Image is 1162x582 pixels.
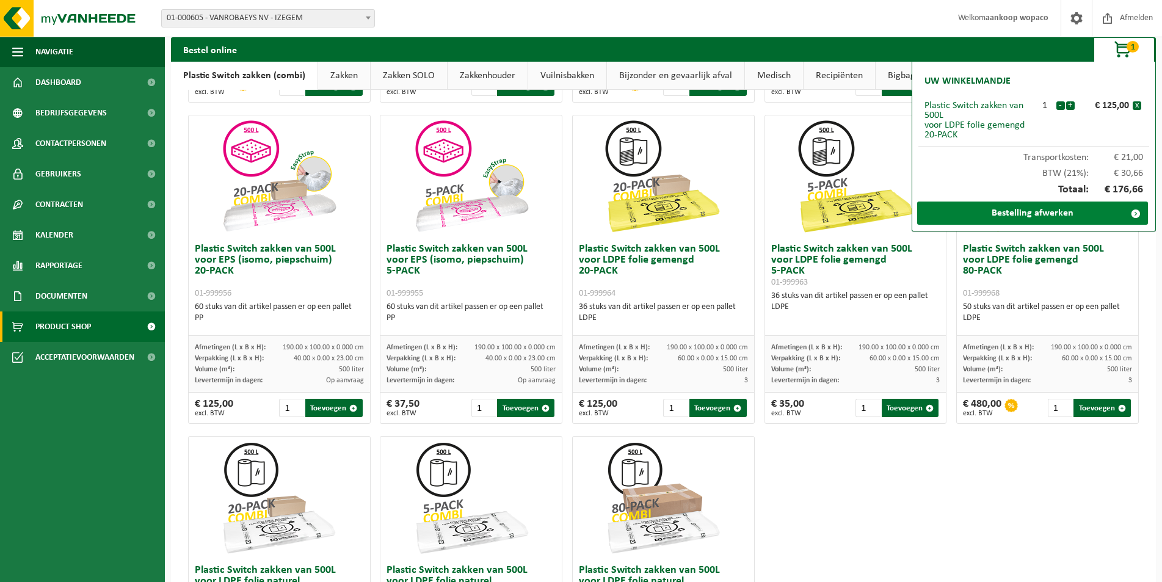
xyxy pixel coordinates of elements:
span: 01-999964 [579,289,615,298]
span: Kalender [35,220,73,250]
span: 500 liter [339,366,364,373]
input: 1 [1048,399,1073,417]
span: Bedrijfsgegevens [35,98,107,128]
strong: aankoop wopaco [986,13,1048,23]
a: Plastic Switch zakken (combi) [171,62,318,90]
div: 50 stuks van dit artikel passen er op een pallet [963,302,1132,324]
span: 40.00 x 0.00 x 23.00 cm [485,355,556,362]
a: Bijzonder en gevaarlijk afval [607,62,744,90]
span: 3 [936,377,940,384]
button: Toevoegen [497,399,554,417]
img: 01-999963 [794,115,917,238]
span: excl. BTW [771,410,804,417]
span: excl. BTW [387,89,419,96]
span: 3 [744,377,748,384]
span: excl. BTW [579,89,625,96]
input: 1 [471,399,496,417]
div: 36 stuks van dit artikel passen er op een pallet [579,302,748,324]
span: Afmetingen (L x B x H): [387,344,457,351]
h3: Plastic Switch zakken van 500L voor LDPE folie gemengd 80-PACK [963,244,1132,299]
span: 190.00 x 100.00 x 0.000 cm [474,344,556,351]
input: 1 [279,399,304,417]
div: LDPE [579,313,748,324]
span: 01-000605 - VANROBAEYS NV - IZEGEM [162,10,374,27]
img: 01-999964 [602,115,724,238]
div: 60 stuks van dit artikel passen er op een pallet [195,302,364,324]
span: Product Shop [35,311,91,342]
span: Op aanvraag [326,377,364,384]
span: Op aanvraag [518,377,556,384]
a: Recipiënten [804,62,875,90]
span: excl. BTW [963,410,1001,417]
span: 40.00 x 0.00 x 23.00 cm [294,355,364,362]
button: Toevoegen [882,399,939,417]
span: Contactpersonen [35,128,106,159]
input: 1 [855,399,881,417]
span: Levertermijn in dagen: [195,377,263,384]
span: Afmetingen (L x B x H): [771,344,842,351]
h2: Bestel online [171,37,249,61]
span: Verpakking (L x B x H): [387,355,456,362]
span: excl. BTW [195,89,233,96]
h3: Plastic Switch zakken van 500L voor LDPE folie gemengd 5-PACK [771,244,940,288]
span: Gebruikers [35,159,81,189]
h3: Plastic Switch zakken van 500L voor LDPE folie gemengd 20-PACK [579,244,748,299]
span: 190.00 x 100.00 x 0.000 cm [859,344,940,351]
span: Documenten [35,281,87,311]
div: € 125,00 [195,399,233,417]
img: 01-999961 [218,437,340,559]
span: 01-999968 [963,289,1000,298]
span: excl. BTW [579,410,617,417]
span: Volume (m³): [195,366,234,373]
div: € 37,50 [387,399,419,417]
div: 1 [1034,101,1056,111]
span: 500 liter [1107,366,1132,373]
button: Toevoegen [497,78,554,96]
span: Volume (m³): [963,366,1003,373]
span: Volume (m³): [579,366,619,373]
div: LDPE [963,313,1132,324]
a: Vuilnisbakken [528,62,606,90]
span: Acceptatievoorwaarden [35,342,134,373]
span: 01-000605 - VANROBAEYS NV - IZEGEM [161,9,375,27]
button: 1 [1094,37,1155,62]
span: 500 liter [531,366,556,373]
div: 36 stuks van dit artikel passen er op een pallet [771,291,940,313]
img: 01-999970 [602,437,724,559]
button: Toevoegen [305,78,363,96]
img: 01-999956 [218,115,340,238]
div: PP [387,313,556,324]
span: Contracten [35,189,83,220]
div: € 125,00 [1078,101,1133,111]
span: € 21,00 [1089,153,1144,162]
span: 1 [1127,41,1139,53]
img: 01-999955 [410,115,532,238]
span: 01-999955 [387,289,423,298]
a: Zakkenhouder [448,62,528,90]
span: Afmetingen (L x B x H): [963,344,1034,351]
span: 190.00 x 100.00 x 0.000 cm [667,344,748,351]
span: Volume (m³): [771,366,811,373]
img: 01-999960 [410,437,532,559]
span: excl. BTW [387,410,419,417]
div: BTW (21%): [918,162,1149,178]
a: Bigbags [876,62,931,90]
span: Levertermijn in dagen: [963,377,1031,384]
input: 1 [663,399,688,417]
span: Verpakking (L x B x H): [771,355,840,362]
div: Transportkosten: [918,147,1149,162]
span: € 30,66 [1089,169,1144,178]
h2: Uw winkelmandje [918,68,1017,95]
span: 60.00 x 0.00 x 15.00 cm [870,355,940,362]
span: Levertermijn in dagen: [771,377,839,384]
span: 60.00 x 0.00 x 15.00 cm [678,355,748,362]
button: - [1056,101,1065,110]
div: PP [195,313,364,324]
h3: Plastic Switch zakken van 500L voor EPS (isomo, piepschuim) 20-PACK [195,244,364,299]
span: excl. BTW [195,410,233,417]
button: + [1066,101,1075,110]
span: 190.00 x 100.00 x 0.000 cm [283,344,364,351]
button: Toevoegen [689,399,747,417]
h3: Plastic Switch zakken van 500L voor EPS (isomo, piepschuim) 5-PACK [387,244,556,299]
button: Toevoegen [1073,399,1131,417]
